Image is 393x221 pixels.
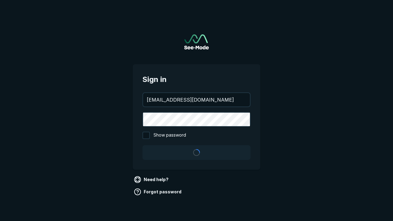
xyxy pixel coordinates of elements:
input: your@email.com [143,93,250,107]
a: Need help? [133,175,171,184]
span: Sign in [142,74,251,85]
span: Show password [154,132,186,139]
img: See-Mode Logo [184,34,209,49]
a: Go to sign in [184,34,209,49]
a: Forgot password [133,187,184,197]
